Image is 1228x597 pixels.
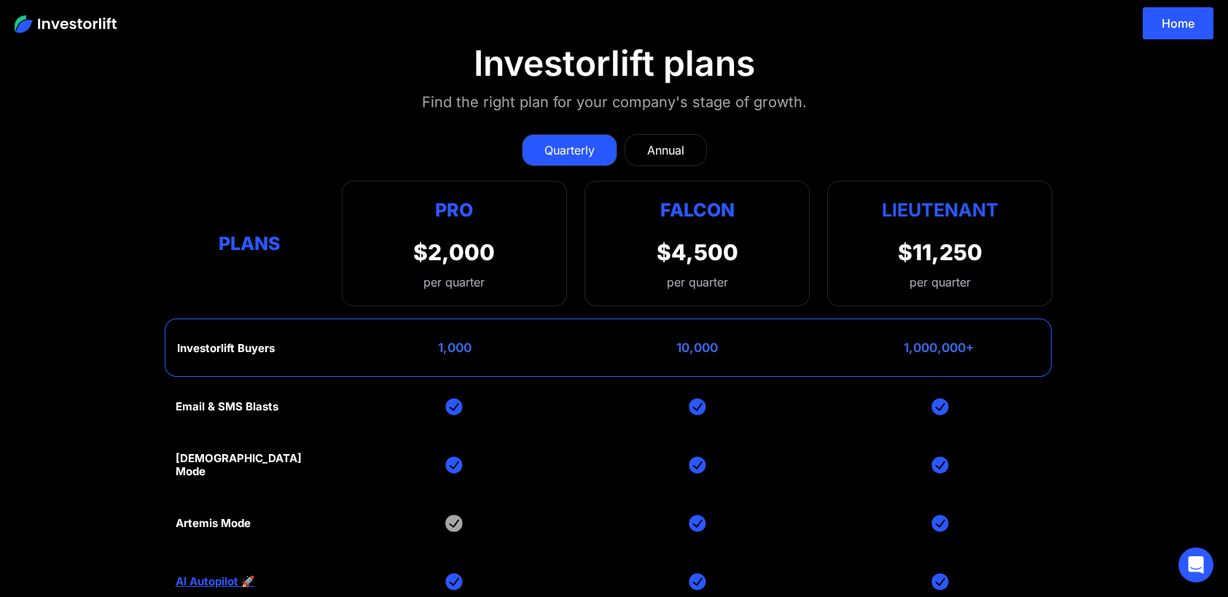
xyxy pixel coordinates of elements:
[413,196,495,225] div: Pro
[422,90,807,114] div: Find the right plan for your company's stage of growth.
[904,340,974,355] div: 1,000,000+
[177,342,275,355] div: Investorlift Buyers
[1178,547,1213,582] div: Open Intercom Messenger
[176,575,255,588] a: AI Autopilot 🚀
[898,239,982,265] div: $11,250
[413,239,495,265] div: $2,000
[667,273,728,291] div: per quarter
[176,400,278,413] div: Email & SMS Blasts
[474,42,755,85] div: Investorlift plans
[1143,7,1213,39] a: Home
[657,239,738,265] div: $4,500
[676,340,718,355] div: 10,000
[413,273,495,291] div: per quarter
[438,340,472,355] div: 1,000
[176,452,324,478] div: [DEMOGRAPHIC_DATA] Mode
[647,141,684,159] div: Annual
[176,517,251,530] div: Artemis Mode
[910,273,971,291] div: per quarter
[660,196,735,225] div: Falcon
[176,229,324,257] div: Plans
[544,141,595,159] div: Quarterly
[882,199,998,221] strong: Lieutenant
